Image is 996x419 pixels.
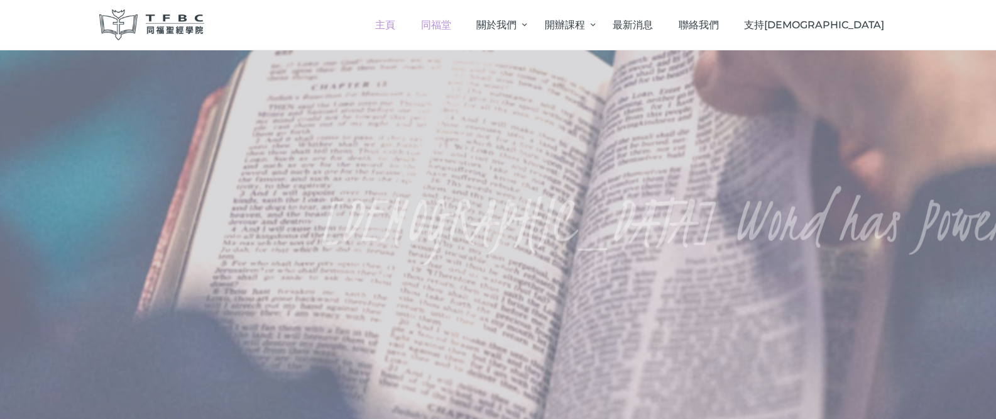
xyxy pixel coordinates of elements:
[731,6,897,43] a: 支持[DEMOGRAPHIC_DATA]
[545,19,585,31] span: 開辦課程
[99,9,205,40] img: 同福聖經學院 TFBC
[613,19,653,31] span: 最新消息
[665,6,731,43] a: 聯絡我們
[744,19,884,31] span: 支持[DEMOGRAPHIC_DATA]
[476,19,517,31] span: 關於我們
[363,6,408,43] a: 主頁
[408,6,464,43] a: 同福堂
[532,6,599,43] a: 開辦課程
[464,6,532,43] a: 關於我們
[421,19,451,31] span: 同福堂
[375,19,395,31] span: 主頁
[600,6,666,43] a: 最新消息
[679,19,719,31] span: 聯絡我們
